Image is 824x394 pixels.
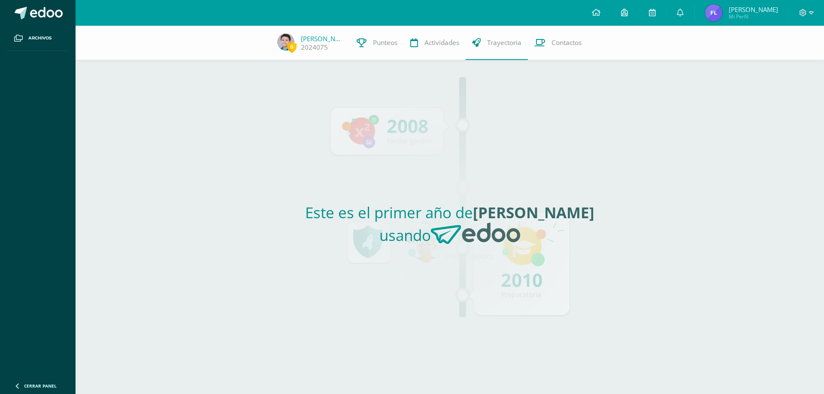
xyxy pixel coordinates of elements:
[705,4,722,21] img: df2d5dff9051b1766386377fec305c5d.png
[404,26,466,60] a: Actividades
[287,42,297,52] span: 0
[301,34,344,43] a: [PERSON_NAME]
[466,26,528,60] a: Trayectoria
[487,38,521,47] span: Trayectoria
[431,223,520,245] img: Edoo
[28,35,51,42] span: Archivos
[424,38,459,47] span: Actividades
[528,26,588,60] a: Contactos
[301,43,328,52] a: 2024075
[350,26,404,60] a: Punteos
[24,383,57,389] span: Cerrar panel
[7,26,69,51] a: Archivos
[373,38,397,47] span: Punteos
[277,33,294,51] img: df0e094778573aec74f0efc3f6b13856.png
[551,38,582,47] span: Contactos
[256,202,644,252] h2: Este es el primer año de usando
[729,5,778,14] span: [PERSON_NAME]
[473,202,594,223] strong: [PERSON_NAME]
[729,13,778,20] span: Mi Perfil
